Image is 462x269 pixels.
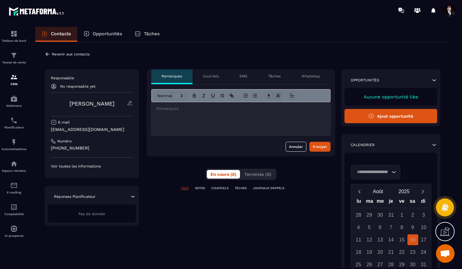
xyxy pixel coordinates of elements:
p: Tâches [144,31,160,37]
p: SMS [239,74,247,79]
div: 5 [364,222,375,233]
div: 10 [418,222,429,233]
p: NOTES [195,186,205,190]
a: [PERSON_NAME] [69,100,114,107]
p: Tâches [268,74,281,79]
p: Automatisations [2,147,26,151]
p: JOURNAUX D'APPELS [253,186,284,190]
button: Open years overlay [391,186,417,197]
div: 13 [375,234,386,245]
p: CRM [2,82,26,86]
p: COURRIELS [211,186,229,190]
div: 2 [407,210,418,220]
a: Ouvrir le chat [436,244,455,263]
p: WhatsApp [301,74,320,79]
a: Contacts [35,27,77,42]
p: No responsable yet [60,84,96,89]
div: 3 [418,210,429,220]
p: Opportunités [93,31,122,37]
div: me [375,197,386,208]
div: ve [396,197,407,208]
div: 9 [407,222,418,233]
img: automations [10,225,18,232]
p: Espace membre [2,169,26,172]
div: 31 [386,210,397,220]
p: Contacts [51,31,71,37]
a: formationformationTunnel de vente [2,47,26,69]
p: TÂCHES [235,186,247,190]
p: Revenir aux contacts [52,52,90,56]
a: emailemailE-mailing [2,177,26,199]
div: Search for option [351,165,400,179]
img: automations [10,160,18,167]
button: Ajout opportunité [344,109,437,123]
img: formation [10,52,18,59]
p: IA prospects [2,234,26,237]
div: 19 [364,247,375,258]
div: 6 [375,222,386,233]
button: Open months overlay [365,186,391,197]
div: 12 [364,234,375,245]
p: Planificateur [2,126,26,129]
p: Comptabilité [2,212,26,216]
span: Pas de donnée [78,212,105,216]
button: Previous month [353,187,365,196]
p: Opportunités [351,78,379,83]
img: logo [9,6,64,17]
p: E-mailing [2,191,26,194]
a: automationsautomationsEspace membre [2,155,26,177]
p: Responsable [51,76,133,80]
div: sa [407,197,418,208]
div: ma [364,197,375,208]
p: Réponses Planificateur [54,194,96,199]
img: accountant [10,203,18,211]
div: 29 [364,210,375,220]
div: 23 [407,247,418,258]
p: Calendrier [351,142,375,147]
div: 28 [353,210,364,220]
div: 17 [418,234,429,245]
p: Remarques [162,74,182,79]
a: formationformationTableau de bord [2,25,26,47]
img: scheduler [10,117,18,124]
div: 1 [397,210,407,220]
input: Search for option [355,169,390,176]
p: Aucune opportunité liée [351,94,431,100]
p: Tunnel de vente [2,61,26,64]
div: 20 [375,247,386,258]
img: formation [10,73,18,81]
div: di [418,197,429,208]
img: automations [10,95,18,102]
button: Terminés (0) [241,170,275,179]
a: automationsautomationsAutomatisations [2,134,26,155]
p: [PHONE_NUMBER] [51,145,133,151]
div: lu [353,197,364,208]
div: 4 [353,222,364,233]
div: 8 [397,222,407,233]
button: Envoyer [309,142,331,152]
div: 21 [386,247,397,258]
img: automations [10,138,18,146]
img: email [10,182,18,189]
a: Opportunités [77,27,128,42]
div: 30 [375,210,386,220]
div: 16 [407,234,418,245]
a: automationsautomationsWebinaire [2,90,26,112]
a: formationformationCRM [2,69,26,90]
img: formation [10,30,18,37]
div: 7 [386,222,397,233]
span: En cours (0) [211,172,236,177]
a: schedulerschedulerPlanificateur [2,112,26,134]
a: Tâches [128,27,166,42]
div: 22 [397,247,407,258]
div: Envoyer [313,144,327,150]
p: Numéro [57,139,72,144]
a: accountantaccountantComptabilité [2,199,26,220]
div: 24 [418,247,429,258]
div: 18 [353,247,364,258]
div: je [386,197,397,208]
div: 15 [397,234,407,245]
button: En cours (0) [207,170,240,179]
button: Annuler [286,142,306,152]
p: Webinaire [2,104,26,107]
